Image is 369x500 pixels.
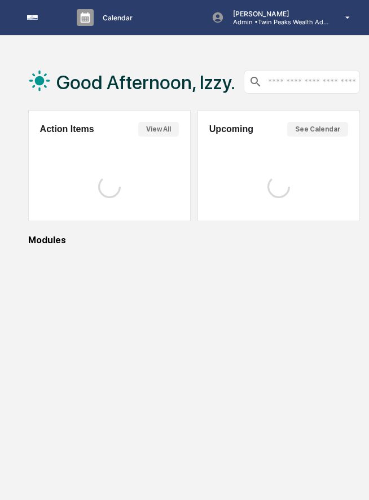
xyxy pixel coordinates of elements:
img: logo [27,15,54,19]
p: [PERSON_NAME] [224,10,329,18]
p: Admin • Twin Peaks Wealth Advisors [224,18,329,26]
button: View All [138,122,179,137]
div: Modules [28,235,361,245]
h2: Upcoming [209,124,253,134]
button: See Calendar [287,122,348,137]
h1: Good Afternoon, Izzy. [56,71,235,94]
h2: Action Items [40,124,94,134]
p: Calendar [94,14,138,22]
